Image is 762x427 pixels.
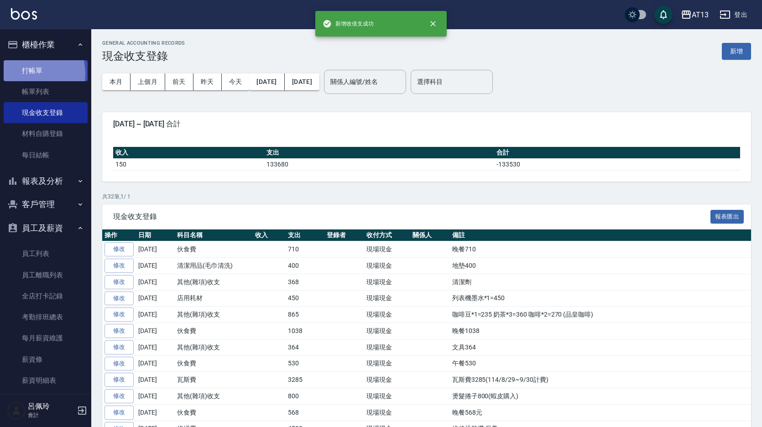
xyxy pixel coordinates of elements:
a: 薪資條 [4,349,88,370]
td: 568 [286,404,324,421]
td: [DATE] [136,388,175,405]
td: [DATE] [136,404,175,421]
td: 現場現金 [364,372,410,388]
th: 收付方式 [364,229,410,241]
a: 新增 [722,47,751,55]
td: 現場現金 [364,323,410,339]
th: 備註 [450,229,751,241]
a: 修改 [104,357,134,371]
td: [DATE] [136,274,175,290]
p: 共 32 筆, 1 / 1 [102,193,751,201]
a: 每日結帳 [4,145,88,166]
td: 清潔用品(毛巾清洗) [175,258,253,274]
td: 伙食費 [175,323,253,339]
td: 其他(雜項)收支 [175,388,253,405]
button: close [423,14,443,34]
td: 133680 [264,158,494,170]
td: 現場現金 [364,290,410,307]
button: AT13 [677,5,712,24]
span: [DATE] ~ [DATE] 合計 [113,120,740,129]
th: 日期 [136,229,175,241]
th: 登錄者 [324,229,364,241]
h2: GENERAL ACCOUNTING RECORDS [102,40,185,46]
a: 修改 [104,292,134,306]
a: 修改 [104,373,134,387]
td: 865 [286,307,324,323]
img: Logo [11,8,37,20]
td: 其他(雜項)收支 [175,339,253,355]
a: 修改 [104,340,134,354]
a: 打帳單 [4,60,88,81]
td: 現場現金 [364,404,410,421]
a: 員工離職列表 [4,265,88,286]
a: 修改 [104,259,134,273]
a: 薪資明細表 [4,370,88,391]
td: 咖啡豆*1=235 奶茶*3=360 咖啡*2=270 (品皇咖啡) [450,307,751,323]
span: 新增收借支成功 [323,19,374,28]
td: 現場現金 [364,274,410,290]
td: [DATE] [136,258,175,274]
td: 地墊400 [450,258,751,274]
td: 晚餐710 [450,241,751,258]
a: 全店打卡記錄 [4,286,88,307]
td: 店用耗材 [175,290,253,307]
button: [DATE] [249,73,284,90]
td: [DATE] [136,323,175,339]
td: 3285 [286,372,324,388]
th: 支出 [286,229,324,241]
td: 伙食費 [175,355,253,372]
td: 1038 [286,323,324,339]
h3: 現金收支登錄 [102,50,185,62]
button: 前天 [165,73,193,90]
a: 修改 [104,406,134,420]
th: 收入 [253,229,286,241]
button: 今天 [222,73,250,90]
td: 530 [286,355,324,372]
a: 材料自購登錄 [4,123,88,144]
button: 昨天 [193,73,222,90]
td: 晚餐1038 [450,323,751,339]
td: 文具364 [450,339,751,355]
h5: 呂佩玲 [28,402,74,411]
th: 支出 [264,147,494,159]
a: 考勤排班總表 [4,307,88,328]
td: 伙食費 [175,241,253,258]
td: 150 [113,158,264,170]
button: 報表匯出 [710,210,744,224]
a: 薪資轉帳明細 [4,391,88,412]
a: 修改 [104,275,134,289]
td: [DATE] [136,339,175,355]
a: 修改 [104,242,134,256]
td: 450 [286,290,324,307]
td: 瓦斯費 [175,372,253,388]
a: 每月薪資維護 [4,328,88,349]
th: 關係人 [410,229,450,241]
a: 帳單列表 [4,81,88,102]
a: 修改 [104,324,134,338]
button: 登出 [716,6,751,23]
a: 報表匯出 [710,212,744,220]
td: 燙髮捲子800(蝦皮購入) [450,388,751,405]
td: [DATE] [136,307,175,323]
td: 其他(雜項)收支 [175,307,253,323]
td: 其他(雜項)收支 [175,274,253,290]
span: 現金收支登錄 [113,212,710,221]
td: 現場現金 [364,307,410,323]
th: 科目名稱 [175,229,253,241]
button: 新增 [722,43,751,60]
td: 現場現金 [364,355,410,372]
td: 400 [286,258,324,274]
th: 合計 [494,147,740,159]
td: 現場現金 [364,241,410,258]
td: [DATE] [136,241,175,258]
th: 操作 [102,229,136,241]
td: 現場現金 [364,388,410,405]
td: 列表機墨水*1=450 [450,290,751,307]
a: 修改 [104,389,134,403]
img: Person [7,401,26,420]
button: 客戶管理 [4,193,88,216]
td: [DATE] [136,372,175,388]
td: 清潔劑 [450,274,751,290]
td: 364 [286,339,324,355]
p: 會計 [28,411,74,419]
